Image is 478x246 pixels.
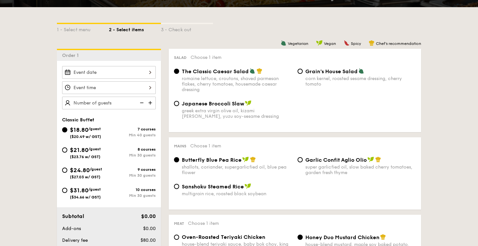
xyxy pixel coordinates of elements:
div: 8 courses [109,147,156,152]
img: icon-chef-hat.a58ddaea.svg [369,40,375,46]
input: Butterfly Blue Pea Riceshallots, coriander, supergarlicfied oil, blue pea flower [174,157,179,162]
span: /guest [90,167,102,171]
input: Grain's House Saladcorn kernel, roasted sesame dressing, cherry tomato [298,69,303,74]
input: $18.80/guest($20.49 w/ GST)7 coursesMin 40 guests [62,127,67,132]
img: icon-vegan.f8ff3823.svg [245,183,251,189]
span: $0.00 [143,226,156,231]
span: ($20.49 w/ GST) [70,134,101,139]
span: Vegetarian [288,41,308,46]
div: corn kernel, roasted sesame dressing, cherry tomato [305,76,416,87]
img: icon-vegan.f8ff3823.svg [245,100,251,106]
span: Meat [174,221,184,226]
img: icon-vegan.f8ff3823.svg [367,157,374,162]
span: Mains [174,144,186,148]
img: icon-chef-hat.a58ddaea.svg [250,157,256,162]
input: Event time [62,81,156,94]
div: 2 - Select items [109,24,161,33]
span: $0.00 [141,213,156,219]
img: icon-add.58712e84.svg [146,97,156,109]
div: super garlicfied oil, slow baked cherry tomatoes, garden fresh thyme [305,164,416,175]
input: $24.80/guest($27.03 w/ GST)9 coursesMin 30 guests [62,168,67,173]
img: icon-spicy.37a8142b.svg [344,40,350,46]
span: Choose 1 item [188,221,219,226]
div: shallots, coriander, supergarlicfied oil, blue pea flower [182,164,292,175]
input: The Classic Caesar Saladromaine lettuce, croutons, shaved parmesan flakes, cherry tomatoes, house... [174,69,179,74]
span: Delivery fee [62,238,88,243]
span: $24.80 [70,167,90,174]
img: icon-chef-hat.a58ddaea.svg [380,234,386,240]
span: Add-ons [62,226,81,231]
span: Sanshoku Steamed Rice [182,184,244,190]
div: Min 30 guests [109,173,156,178]
span: Japanese Broccoli Slaw [182,101,244,107]
div: greek extra virgin olive oil, kizami [PERSON_NAME], yuzu soy-sesame dressing [182,108,292,119]
div: Min 40 guests [109,133,156,137]
span: The Classic Caesar Salad [182,68,249,75]
span: Order 1 [62,53,81,58]
div: 9 courses [109,167,156,172]
input: Event date [62,66,156,79]
div: Min 30 guests [109,153,156,157]
img: icon-reduce.1d2dbef1.svg [136,97,146,109]
img: icon-vegetarian.fe4039eb.svg [281,40,286,46]
input: Garlic Confit Aglio Oliosuper garlicfied oil, slow baked cherry tomatoes, garden fresh thyme [298,157,303,162]
input: $21.80/guest($23.76 w/ GST)8 coursesMin 30 guests [62,147,67,153]
span: Choose 1 item [190,143,221,149]
input: Japanese Broccoli Slawgreek extra virgin olive oil, kizami [PERSON_NAME], yuzu soy-sesame dressing [174,101,179,106]
span: Classic Buffet [62,117,94,123]
input: Oven-Roasted Teriyaki Chickenhouse-blend teriyaki sauce, baby bok choy, king oyster and shiitake ... [174,235,179,240]
span: /guest [88,127,101,131]
img: icon-chef-hat.a58ddaea.svg [257,68,262,74]
span: Honey Duo Mustard Chicken [305,234,379,240]
span: Vegan [324,41,336,46]
span: Spicy [351,41,361,46]
img: icon-vegetarian.fe4039eb.svg [249,68,255,74]
span: Grain's House Salad [305,68,358,75]
div: romaine lettuce, croutons, shaved parmesan flakes, cherry tomatoes, housemade caesar dressing [182,76,292,92]
span: $80.00 [140,238,156,243]
div: 10 courses [109,187,156,192]
span: $18.80 [70,126,88,133]
span: Subtotal [62,213,84,219]
img: icon-vegan.f8ff3823.svg [316,40,323,46]
img: icon-vegan.f8ff3823.svg [242,157,249,162]
span: Chef's recommendation [376,41,421,46]
span: /guest [88,187,101,192]
span: Butterfly Blue Pea Rice [182,157,242,163]
span: Choose 1 item [191,55,221,60]
img: icon-vegetarian.fe4039eb.svg [358,68,364,74]
span: Garlic Confit Aglio Olio [305,157,367,163]
span: /guest [88,147,101,151]
div: multigrain rice, roasted black soybean [182,191,292,197]
span: $31.80 [70,187,88,194]
input: $31.80/guest($34.66 w/ GST)10 coursesMin 30 guests [62,188,67,193]
div: 7 courses [109,127,156,131]
span: Salad [174,55,187,60]
input: Number of guests [62,97,156,109]
span: ($27.03 w/ GST) [70,175,100,179]
div: 3 - Check out [161,24,213,33]
input: Honey Duo Mustard Chickenhouse-blend mustard, maple soy baked potato, parsley [298,235,303,240]
span: $21.80 [70,146,88,154]
div: Min 30 guests [109,193,156,198]
img: icon-chef-hat.a58ddaea.svg [375,157,381,162]
div: 1 - Select menu [57,24,109,33]
span: ($34.66 w/ GST) [70,195,101,199]
span: Oven-Roasted Teriyaki Chicken [182,234,265,240]
span: ($23.76 w/ GST) [70,155,100,159]
input: Sanshoku Steamed Ricemultigrain rice, roasted black soybean [174,184,179,189]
